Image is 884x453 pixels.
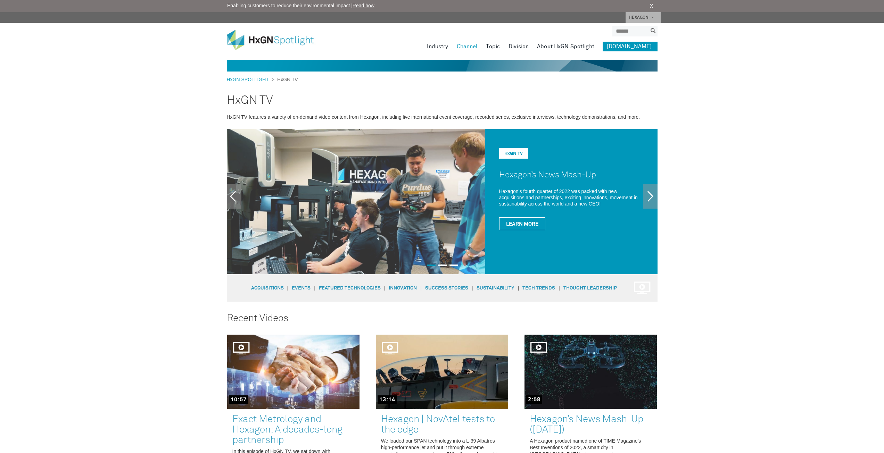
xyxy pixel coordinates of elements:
a: HxGN TV [504,151,523,156]
h2: HxGN TV [227,89,658,112]
p: Hexagon’s fourth quarter of 2022 was packed with new acquisitions and partnerships, exciting inno... [499,188,644,207]
span: | [381,285,389,291]
a: Success Stories [425,286,468,291]
span: HxGN TV [274,77,298,82]
a: HxGN SPOTLIGHT [227,77,272,82]
a: Featured Technologies [319,286,381,291]
a: Topic [486,42,500,51]
span: | [514,285,523,291]
a: Next [643,184,658,209]
span: | [555,285,563,291]
a: HEXAGON [626,12,661,23]
a: Previous [227,184,241,209]
a: Events [292,286,311,291]
a: Tech Trends [522,286,555,291]
h3: Recent Videos [227,313,658,324]
a: Sustainability [477,286,514,291]
div: > [227,76,298,83]
img: HxGN Spotlight [227,30,324,50]
a: Channel [457,42,478,51]
a: X [650,2,653,10]
span: | [311,285,319,291]
a: Thought Leadership [563,286,617,291]
span: Enabling customers to reduce their environmental impact | [227,2,374,9]
a: Acquisitions [251,286,284,291]
a: Read how [353,3,374,8]
a: Hexagon’s News Mash-Up [499,171,596,179]
img: Hexagon’s News Mash-Up [227,129,485,274]
a: Industry [427,42,448,51]
p: HxGN TV features a variety of on-demand video content from Hexagon, including live international ... [227,114,658,120]
a: [DOMAIN_NAME] [603,42,658,51]
span: | [468,285,477,291]
span: | [417,285,425,291]
span: | [284,285,292,291]
a: Division [509,42,529,51]
a: Learn More [499,217,545,230]
a: About HxGN Spotlight [537,42,594,51]
a: Innovation [389,286,417,291]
